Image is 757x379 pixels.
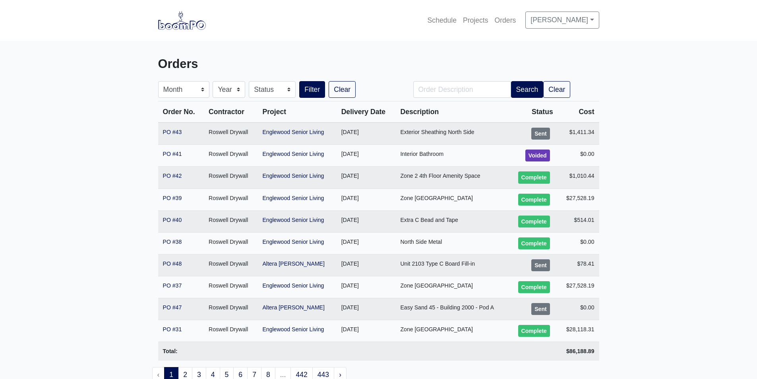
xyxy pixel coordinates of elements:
td: $0.00 [558,298,599,320]
div: Complete [518,171,550,183]
td: Interior Bathroom [395,145,509,167]
div: Sent [531,128,550,140]
a: Schedule [424,12,460,29]
a: PO #48 [163,260,182,267]
button: Search [511,81,544,98]
div: Voided [525,150,550,161]
th: Project [257,101,336,123]
a: PO #40 [163,217,182,223]
a: PO #38 [163,239,182,245]
td: [DATE] [337,298,396,320]
td: [DATE] [337,122,396,145]
td: Zone [GEOGRAPHIC_DATA] [395,189,509,210]
a: Orders [492,12,519,29]
strong: $86,188.89 [566,348,594,354]
td: [DATE] [337,254,396,276]
td: $0.00 [558,145,599,167]
td: Zone [GEOGRAPHIC_DATA] [395,276,509,298]
div: Sent [531,303,550,315]
td: Roswell Drywall [204,210,257,232]
a: Englewood Senior Living [262,282,324,289]
td: Zone 2 4th Floor Amenity Space [395,167,509,189]
td: [DATE] [337,232,396,254]
td: $1,010.44 [558,167,599,189]
th: Status [509,101,558,123]
th: Order No. [158,101,204,123]
a: PO #47 [163,304,182,311]
td: Extra C Bead and Tape [395,210,509,232]
td: $27,528.19 [558,276,599,298]
h3: Orders [158,57,373,72]
a: PO #39 [163,195,182,201]
img: boomPO [158,11,206,29]
td: $514.01 [558,210,599,232]
td: [DATE] [337,276,396,298]
td: Roswell Drywall [204,232,257,254]
td: Exterior Sheathing North Side [395,122,509,145]
td: [DATE] [337,189,396,210]
a: PO #41 [163,151,182,157]
td: $27,528.19 [558,189,599,210]
button: Filter [299,81,325,98]
a: Clear [543,81,570,98]
a: Altera [PERSON_NAME] [262,260,324,267]
td: $78.41 [558,254,599,276]
a: Projects [460,12,492,29]
td: [DATE] [337,320,396,342]
a: Englewood Senior Living [262,195,324,201]
td: Roswell Drywall [204,298,257,320]
a: Englewood Senior Living [262,326,324,332]
td: North Side Metal [395,232,509,254]
th: Description [395,101,509,123]
td: [DATE] [337,145,396,167]
a: PO #43 [163,129,182,135]
input: Order Description [413,81,511,98]
a: Englewood Senior Living [262,173,324,179]
td: Roswell Drywall [204,145,257,167]
div: Complete [518,281,550,293]
th: Cost [558,101,599,123]
a: [PERSON_NAME] [525,12,599,28]
td: Roswell Drywall [204,122,257,145]
td: [DATE] [337,210,396,232]
td: Roswell Drywall [204,189,257,210]
td: $1,411.34 [558,122,599,145]
a: PO #42 [163,173,182,179]
a: Englewood Senior Living [262,151,324,157]
td: Unit 2103 Type C Board Fill-in [395,254,509,276]
div: Complete [518,237,550,249]
td: Easy Sand 45 - Building 2000 - Pod A [395,298,509,320]
th: Delivery Date [337,101,396,123]
a: Clear [329,81,356,98]
a: PO #37 [163,282,182,289]
strong: Total: [163,348,178,354]
td: Roswell Drywall [204,254,257,276]
div: Complete [518,216,550,227]
td: Zone [GEOGRAPHIC_DATA] [395,320,509,342]
div: Complete [518,325,550,337]
td: [DATE] [337,167,396,189]
div: Complete [518,194,550,206]
th: Contractor [204,101,257,123]
a: Englewood Senior Living [262,217,324,223]
td: $28,118.31 [558,320,599,342]
td: Roswell Drywall [204,276,257,298]
td: $0.00 [558,232,599,254]
a: Altera [PERSON_NAME] [262,304,324,311]
a: Englewood Senior Living [262,239,324,245]
td: Roswell Drywall [204,167,257,189]
a: PO #31 [163,326,182,332]
td: Roswell Drywall [204,320,257,342]
div: Sent [531,259,550,271]
a: Englewood Senior Living [262,129,324,135]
